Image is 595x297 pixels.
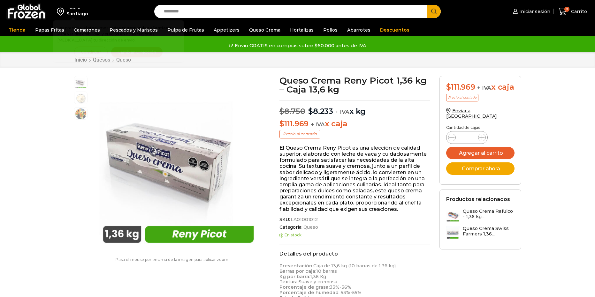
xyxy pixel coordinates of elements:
button: Agregar al carrito [446,147,515,159]
bdi: 111.969 [279,119,309,128]
a: Iniciar sesión [511,5,550,18]
span: $ [279,119,284,128]
a: Appetizers [210,24,243,36]
strong: Santiago [152,26,172,30]
div: Santiago [66,11,88,17]
h2: Productos relacionados [446,196,510,202]
div: x caja [446,83,515,92]
h3: Queso Crema Rafulco - 1,36 kg... [463,209,515,219]
input: Product quantity [461,133,473,142]
span: LA01001012 [290,217,318,222]
a: Enviar a [GEOGRAPHIC_DATA] [446,108,497,119]
span: $ [308,107,313,116]
a: Queso Crema Swiss Farmers 1,36... [446,226,515,240]
p: Precio al contado [279,130,320,138]
button: Search button [427,5,441,18]
span: reny-picot [74,76,87,89]
a: Descuentos [377,24,413,36]
img: reny-picot [91,76,266,251]
span: + IVA [477,85,491,91]
span: SKU: [279,217,430,222]
strong: Presentación: [279,263,313,269]
a: Pulpa de Frutas [164,24,207,36]
strong: Porcentaje de grasa: [279,284,330,290]
p: Precio al contado [446,94,478,101]
a: Queso Crema Rafulco - 1,36 kg... [446,209,515,222]
a: Queso Crema [246,24,284,36]
h2: Detalles del producto [279,251,430,257]
p: x kg [279,100,430,116]
p: El Queso Crema Reny Picot es una elección de calidad superior, elaborado con leche de vaca y cuid... [279,145,430,212]
h1: Queso Crema Reny Picot 1,36 kg – Caja 13,6 kg [279,76,430,94]
strong: Barras por caja: [279,268,316,274]
button: Comprar ahora [446,162,515,175]
strong: Porcentaje de humedad [279,290,339,295]
a: Pollos [320,24,341,36]
span: queso crema 2 [74,92,87,105]
a: Papas Fritas [32,24,67,36]
span: salmon-ahumado-2 [74,108,87,120]
p: En stock [279,233,430,237]
a: 0 Carrito [557,4,589,19]
bdi: 8.233 [308,107,333,116]
span: Categoría: [279,225,430,230]
div: 1 / 3 [91,76,266,251]
p: x caja [279,119,430,129]
span: $ [279,107,284,116]
span: $ [446,82,451,92]
a: Hortalizas [287,24,317,36]
h3: Queso Crema Swiss Farmers 1,36... [463,226,515,237]
a: Abarrotes [344,24,374,36]
bdi: 111.969 [446,82,475,92]
strong: Kg por barra: [279,274,310,279]
button: Cambiar Dirección [111,47,163,58]
bdi: 8.750 [279,107,305,116]
a: Queso [302,225,318,230]
strong: Textura: [279,279,299,285]
div: Enviar a [66,6,88,11]
p: Cantidad de cajas [446,125,515,130]
p: Pasa el mouse por encima de la imagen para aplicar zoom [74,257,270,262]
button: Continuar [74,47,108,58]
p: Los precios y el stock mostrados corresponden a . Para ver disponibilidad y precios en otras regi... [57,25,179,43]
span: + IVA [335,109,349,115]
span: + IVA [311,121,325,128]
a: Tienda [5,24,29,36]
span: Carrito [569,8,587,15]
span: Iniciar sesión [518,8,550,15]
span: 0 [564,7,569,12]
img: address-field-icon.svg [57,6,66,17]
